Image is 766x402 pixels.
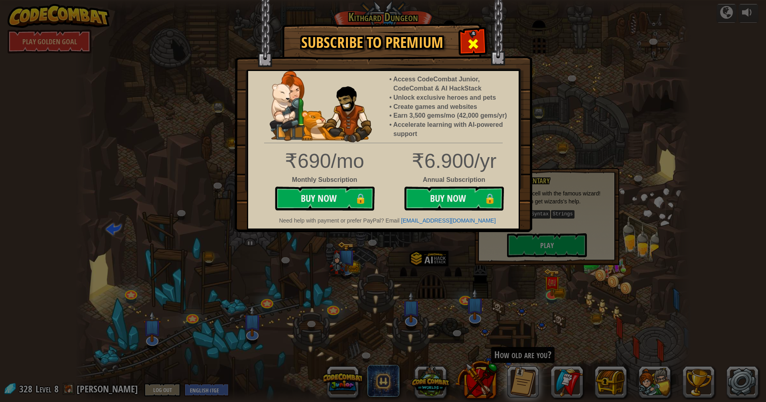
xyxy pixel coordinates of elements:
li: Create games and websites [393,102,511,112]
h1: Subscribe to Premium [290,34,454,51]
li: Earn 3,500 gems/mo (42,000 gems/yr) [393,111,511,120]
span: Need help with payment or prefer PayPal? Email [279,217,399,224]
div: ₹690/mo [272,147,377,175]
div: Monthly Subscription [272,175,377,185]
li: Unlock exclusive heroes and pets [393,93,511,102]
button: Buy Now🔒 [275,187,375,211]
img: anya-and-nando-pet.webp [270,71,372,142]
div: Annual Subscription [242,175,525,185]
button: Buy Now🔒 [404,187,504,211]
a: [EMAIL_ADDRESS][DOMAIN_NAME] [401,217,496,224]
li: Accelerate learning with AI-powered support [393,120,511,139]
li: Access CodeCombat Junior, CodeCombat & AI HackStack [393,75,511,93]
div: ₹6.900/yr [242,147,525,175]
